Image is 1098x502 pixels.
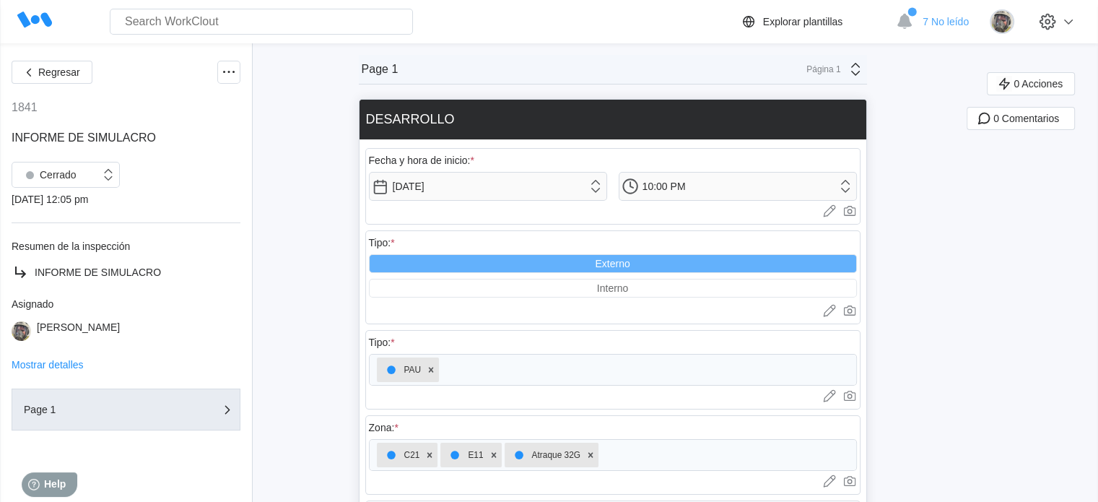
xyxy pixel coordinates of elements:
[740,13,889,30] a: Explorar plantillas
[12,298,240,310] div: Asignado
[1014,79,1063,89] span: 0 Acciones
[19,165,77,185] div: Cerrado
[987,72,1075,95] button: 0 Acciones
[619,172,857,201] input: Seleccionar hora
[923,16,969,27] span: 7 No leído
[12,264,240,281] a: INFORME DE SIMULACRO
[12,389,240,430] button: Page 1
[12,360,84,370] button: Mostrar detalles
[12,101,38,114] div: 1841
[369,155,474,166] div: Fecha y hora de inicio:
[12,61,92,84] button: Regresar
[24,404,168,415] div: Page 1
[369,237,395,248] div: Tipo:
[37,321,120,341] div: [PERSON_NAME]
[990,9,1014,34] img: 2f847459-28ef-4a61-85e4-954d408df519.jpg
[366,112,455,127] div: DESARROLLO
[993,113,1059,124] span: 0 Comentarios
[35,267,161,278] span: INFORME DE SIMULACRO
[12,321,31,341] img: 2f847459-28ef-4a61-85e4-954d408df519.jpg
[369,172,607,201] input: Seleccionar fecha
[805,64,841,74] div: Página 1
[595,258,629,269] div: Externo
[38,67,80,77] span: Regresar
[110,9,413,35] input: Search WorkClout
[369,422,398,433] div: Zona:
[362,63,398,76] div: Page 1
[369,337,395,348] div: Tipo:
[763,16,843,27] div: Explorar plantillas
[597,282,629,294] div: Interno
[967,107,1075,130] button: 0 Comentarios
[12,194,240,205] div: [DATE] 12:05 pm
[12,241,240,252] div: Resumen de la inspección
[12,131,156,144] span: INFORME DE SIMULACRO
